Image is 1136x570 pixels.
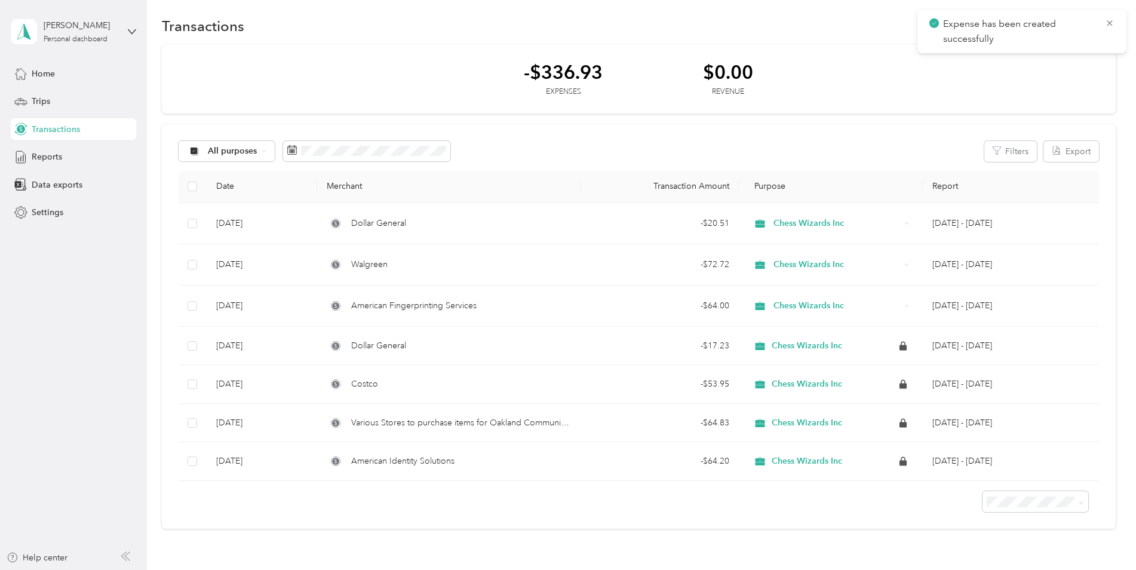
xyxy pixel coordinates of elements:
[590,299,729,312] div: - $64.00
[207,170,317,203] th: Date
[772,456,842,467] span: Chess Wizards Inc
[923,286,1098,327] td: Aug 25 - Sep 7, 2025
[32,151,62,163] span: Reports
[207,327,317,366] td: [DATE]
[32,179,82,191] span: Data exports
[351,455,455,468] span: American Identity Solutions
[703,87,753,97] div: Revenue
[590,339,729,353] div: - $17.23
[524,87,603,97] div: Expenses
[923,203,1098,244] td: Aug 25 - Sep 7, 2025
[923,327,1098,366] td: Aug 11 - 24, 2025
[1043,141,1099,162] button: Export
[351,339,406,353] span: Dollar General
[923,170,1098,203] th: Report
[207,442,317,481] td: [DATE]
[162,20,244,32] h1: Transactions
[351,217,406,230] span: Dollar General
[207,203,317,244] td: [DATE]
[32,95,50,108] span: Trips
[581,170,739,203] th: Transaction Amount
[923,365,1098,404] td: Jun 16 - 29, 2025
[773,258,900,271] span: Chess Wizards Inc
[773,217,900,230] span: Chess Wizards Inc
[317,170,581,203] th: Merchant
[590,217,729,230] div: - $20.51
[923,442,1098,481] td: May 5 - 18, 2025
[772,341,842,351] span: Chess Wizards Inc
[351,416,572,430] span: Various Stores to purchase items for Oakland Community Event
[590,455,729,468] div: - $64.20
[207,286,317,327] td: [DATE]
[207,404,317,443] td: [DATE]
[44,19,118,32] div: [PERSON_NAME]
[590,378,729,391] div: - $53.95
[207,365,317,404] td: [DATE]
[207,244,317,286] td: [DATE]
[773,299,900,312] span: Chess Wizards Inc
[923,244,1098,286] td: Aug 25 - Sep 7, 2025
[32,123,80,136] span: Transactions
[703,62,753,82] div: $0.00
[772,379,842,390] span: Chess Wizards Inc
[32,68,55,80] span: Home
[984,141,1037,162] button: Filters
[351,299,477,312] span: American Fingerprinting Services
[590,416,729,430] div: - $64.83
[590,258,729,271] div: - $72.72
[208,147,257,155] span: All purposes
[748,181,786,191] span: Purpose
[923,404,1098,443] td: May 19 - Jun 1, 2025
[351,378,378,391] span: Costco
[1069,503,1136,570] iframe: Everlance-gr Chat Button Frame
[772,418,842,428] span: Chess Wizards Inc
[943,17,1096,46] p: Expense has been created successfully
[524,62,603,82] div: -$336.93
[32,206,63,219] span: Settings
[351,258,388,271] span: Walgreen
[44,36,108,43] div: Personal dashboard
[7,551,67,564] button: Help center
